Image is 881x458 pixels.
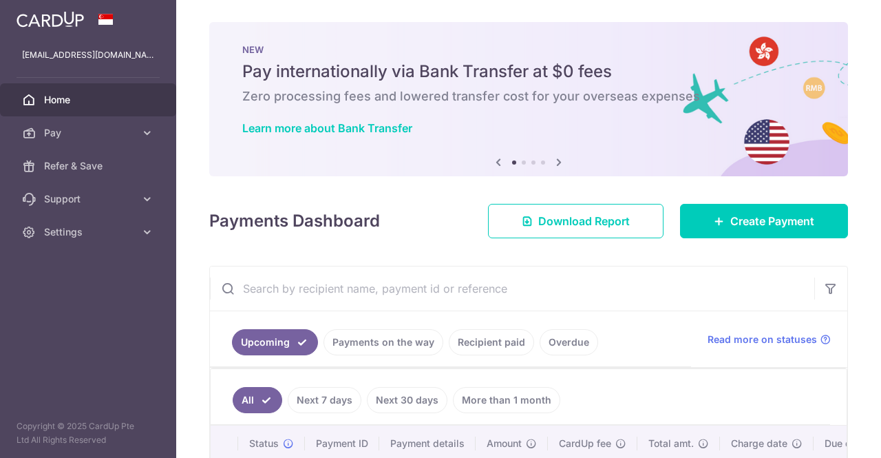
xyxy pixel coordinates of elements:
span: CardUp fee [559,437,611,450]
a: All [233,387,282,413]
a: Learn more about Bank Transfer [242,121,412,135]
img: CardUp [17,11,84,28]
span: Support [44,192,135,206]
a: Payments on the way [323,329,443,355]
p: [EMAIL_ADDRESS][DOMAIN_NAME] [22,48,154,62]
span: Amount [487,437,522,450]
span: Download Report [538,213,630,229]
span: Settings [44,225,135,239]
span: Charge date [731,437,787,450]
img: Bank transfer banner [209,22,848,176]
span: Due date [825,437,866,450]
h5: Pay internationally via Bank Transfer at $0 fees [242,61,815,83]
a: Next 30 days [367,387,447,413]
span: Read more on statuses [708,333,817,346]
a: More than 1 month [453,387,560,413]
span: Refer & Save [44,159,135,173]
span: Status [249,437,279,450]
a: Create Payment [680,204,848,238]
h6: Zero processing fees and lowered transfer cost for your overseas expenses [242,88,815,105]
span: Home [44,93,135,107]
input: Search by recipient name, payment id or reference [210,267,814,311]
p: NEW [242,44,815,55]
a: Recipient paid [449,329,534,355]
span: Total amt. [648,437,694,450]
a: Read more on statuses [708,333,831,346]
a: Upcoming [232,329,318,355]
span: Create Payment [730,213,814,229]
a: Download Report [488,204,664,238]
h4: Payments Dashboard [209,209,380,233]
a: Next 7 days [288,387,361,413]
a: Overdue [540,329,598,355]
span: Pay [44,126,135,140]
